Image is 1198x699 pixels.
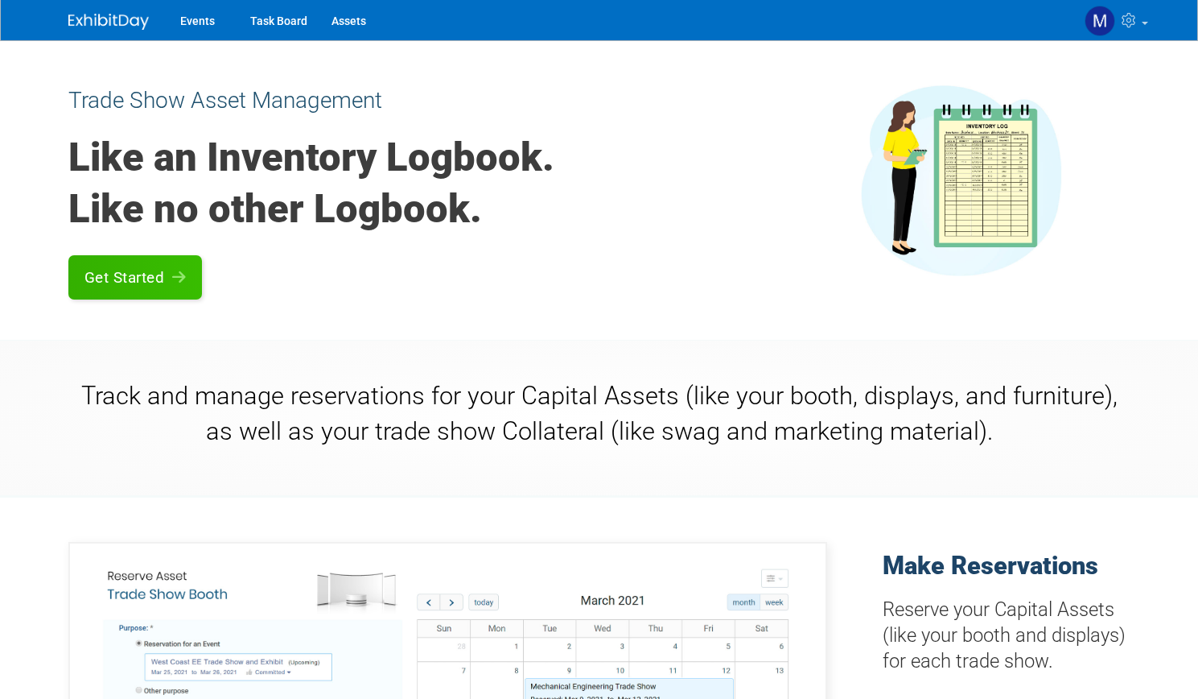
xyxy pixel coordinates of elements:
[68,255,203,300] a: Get Started
[883,542,1130,582] h2: Make Reservations
[68,85,768,116] h1: Trade Show Asset Management
[68,184,768,235] div: Like no other Logbook.
[861,85,1062,276] img: Asset Management for Trade Shows and Exhibits
[883,590,1130,690] div: Reserve your Capital Assets (like your booth and displays) for each trade show.
[1085,6,1115,36] img: Matt h
[68,124,768,184] div: Like an Inventory Logbook.
[68,14,149,30] img: ExhibitDay
[68,366,1130,469] div: Track and manage reservations for your Capital Assets (like your booth, displays, and furniture),...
